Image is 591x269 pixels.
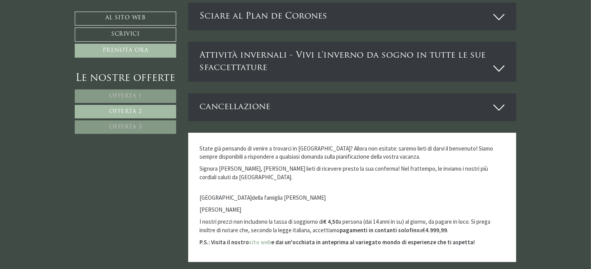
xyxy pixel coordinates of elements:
font: Montis – Active Nature Spa [12,22,58,27]
font: Inviare [267,207,294,213]
font: Offerta 3 [109,124,142,130]
font: Prenota ora [103,48,149,53]
font: 4.999,99 [426,226,447,234]
font: Al sito web [105,15,146,21]
font: della famiglia [PERSON_NAME] [252,194,326,201]
font: [PERSON_NAME] [200,206,242,213]
font: cancellazione [200,103,271,111]
font: 13:17 [79,36,86,40]
button: Inviare [255,204,306,218]
font: fino [410,226,420,234]
font: e dai un'occhiata in anteprima al variegato mondo di esperienze che ti aspetta! [271,238,475,246]
font: . [447,226,448,234]
font: a persona (dai 14 anni in su) al giorno, da pagare in loco. Si prega inoltre di notare che, secon... [200,218,491,233]
a: Al sito web [75,12,176,26]
font: € [423,226,426,234]
font: State già pensando di venire a trovarci in [GEOGRAPHIC_DATA]? Allora non esitate: saremo lieti di... [200,145,493,160]
font: I nostri prezzi non includono la tassa di soggiorno di [200,218,324,225]
font: a [420,226,423,234]
a: sito web [249,238,271,246]
font: Offerta 2 [109,109,142,115]
font: Attività invernali - Vivi l'inverno da sogno in tutte le sue sfaccettature [200,51,486,72]
font: Scrivici [112,31,140,37]
font: € 4,50 [324,218,339,225]
a: Prenota ora [75,44,176,58]
font: Sciare al Plan de Corones [200,12,328,21]
font: Le nostre offerte [76,73,175,84]
font: Signora [PERSON_NAME], [PERSON_NAME] lieti di ricevere presto la sua conferma! Nel frattempo, le ... [200,165,488,180]
font: [GEOGRAPHIC_DATA] [200,194,252,201]
font: pagamenti in contanti solo [340,226,410,234]
font: [DATE] [144,8,161,15]
a: Scrivici [75,27,176,41]
font: Salve, come possiamo aiutarla? [12,28,86,36]
font: P.S.: Visita il nostro [200,238,249,246]
font: Offerta 1 [109,93,142,99]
